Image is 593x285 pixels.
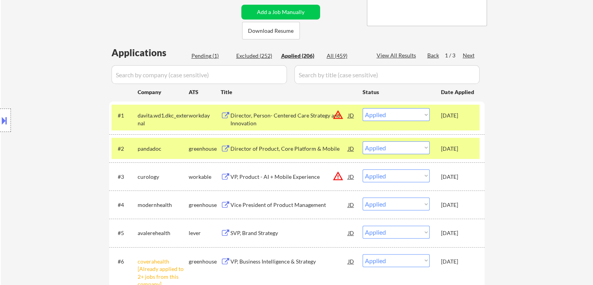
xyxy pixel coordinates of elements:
[441,258,475,265] div: [DATE]
[294,65,480,84] input: Search by title (case sensitive)
[118,201,131,209] div: #4
[463,52,475,59] div: Next
[347,169,355,183] div: JD
[189,88,221,96] div: ATS
[189,173,221,181] div: workable
[138,229,189,237] div: avalerehealth
[118,258,131,265] div: #6
[138,145,189,153] div: pandadoc
[441,145,475,153] div: [DATE]
[189,112,221,119] div: workday
[333,171,343,182] button: warning_amber
[377,52,418,59] div: View All Results
[138,173,189,181] div: curology
[236,52,275,60] div: Excluded (252)
[189,258,221,265] div: greenhouse
[281,52,320,60] div: Applied (206)
[441,112,475,119] div: [DATE]
[230,173,348,181] div: VP, Product - AI + Mobile Experience
[112,48,189,57] div: Applications
[347,141,355,155] div: JD
[230,201,348,209] div: Vice President of Product Management
[347,108,355,122] div: JD
[230,258,348,265] div: VP, Business Intelligence & Strategy
[347,198,355,212] div: JD
[347,226,355,240] div: JD
[138,112,189,127] div: davita.wd1.dkc_external
[138,88,189,96] div: Company
[333,109,343,120] button: warning_amber
[441,201,475,209] div: [DATE]
[241,5,320,20] button: Add a Job Manually
[189,229,221,237] div: lever
[363,85,430,99] div: Status
[230,229,348,237] div: SVP, Brand Strategy
[441,229,475,237] div: [DATE]
[112,65,287,84] input: Search by company (case sensitive)
[441,88,475,96] div: Date Applied
[230,112,348,127] div: Director, Person- Centered Care Strategy and Innovation
[242,22,300,39] button: Download Resume
[189,201,221,209] div: greenhouse
[347,254,355,268] div: JD
[427,52,440,59] div: Back
[118,229,131,237] div: #5
[221,88,355,96] div: Title
[138,201,189,209] div: modernhealth
[230,145,348,153] div: Director of Product, Core Platform & Mobile
[445,52,463,59] div: 1 / 3
[189,145,221,153] div: greenhouse
[327,52,366,60] div: All (459)
[441,173,475,181] div: [DATE]
[191,52,230,60] div: Pending (1)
